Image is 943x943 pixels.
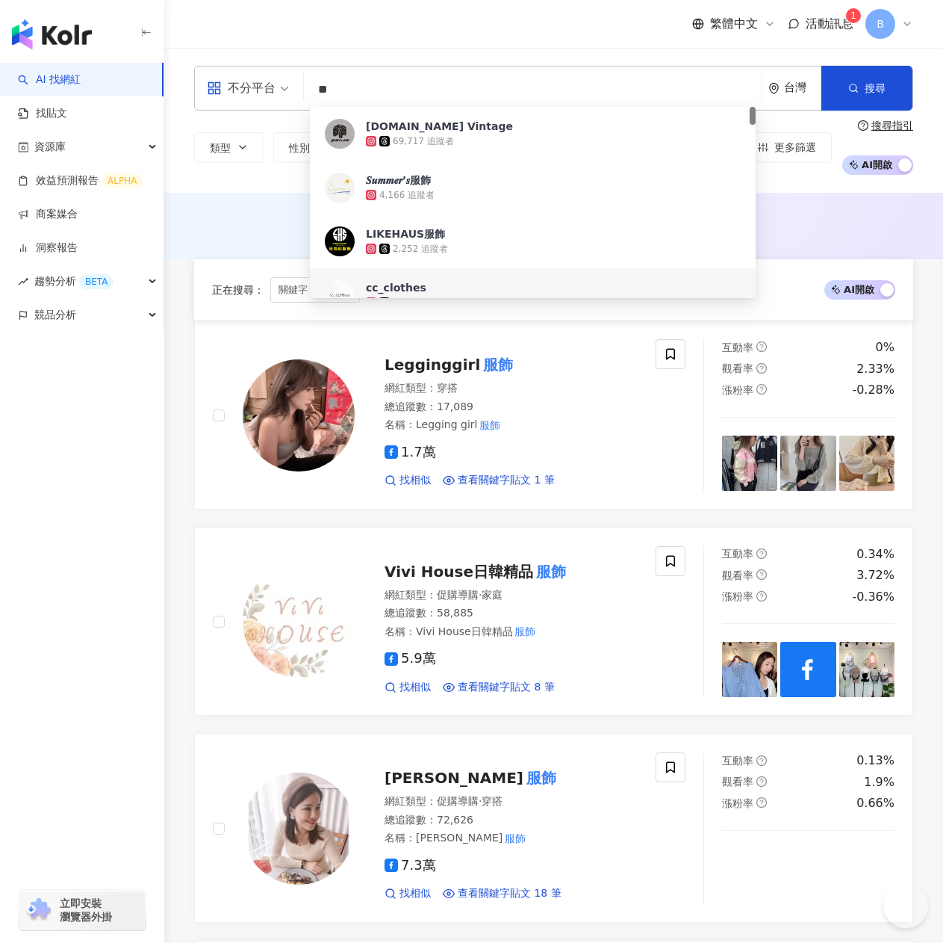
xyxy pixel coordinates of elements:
a: 找相似 [385,886,431,901]
span: question-circle [756,591,767,602]
span: question-circle [756,776,767,787]
a: 查看關鍵字貼文 8 筆 [443,680,555,695]
img: KOL Avatar [325,173,355,202]
div: 0.13% [856,752,894,769]
span: question-circle [756,569,767,580]
span: question-circle [756,797,767,808]
div: BETA [79,274,113,289]
div: 𝑺𝒖𝒎𝒎𝒆𝒓’𝒔服飾 [366,173,431,188]
span: 1 [850,10,856,21]
span: B [877,16,884,32]
div: 總追蹤數 ： 58,885 [385,606,638,621]
span: Legginggirl [385,356,480,374]
span: [PERSON_NAME] [416,832,502,844]
div: -0.28% [852,382,894,398]
span: · [479,795,482,807]
div: 總追蹤數 ： 72,626 [385,813,638,828]
mark: 服飾 [533,560,569,584]
span: 觀看率 [722,776,753,788]
div: 4,166 追蹤者 [379,189,435,202]
span: question-circle [756,384,767,395]
a: chrome extension立即安裝 瀏覽器外掛 [19,890,145,930]
span: 5.9萬 [385,651,436,667]
div: -0.36% [852,589,894,605]
img: post-image [839,436,894,491]
span: 1.7萬 [385,445,436,460]
mark: 服飾 [477,417,502,433]
span: environment [768,83,779,94]
span: 漲粉率 [722,590,753,602]
img: post-image [780,436,835,491]
span: question-circle [756,363,767,374]
div: 台灣 [784,81,821,94]
span: question-circle [756,755,767,766]
a: KOL AvatarVivi House日韓精品服飾網紅類型：促購導購·家庭總追蹤數：58,885名稱：Vivi House日韓精品服飾5.9萬找相似查看關鍵字貼文 8 筆互動率question... [194,528,913,717]
span: 找相似 [399,473,431,488]
span: 關鍵字：服飾 [270,277,360,303]
div: 2.33% [856,361,894,377]
div: [DOMAIN_NAME] Vintage [366,119,513,134]
span: 名稱 ： [385,417,502,433]
img: post-image [722,849,777,904]
a: 找相似 [385,680,431,695]
button: 搜尋 [821,66,912,111]
span: 類型 [210,142,231,154]
div: 不分平台 [207,76,276,100]
span: Vivi House日韓精品 [416,625,513,637]
span: 資源庫 [34,130,66,164]
a: 找貼文 [18,106,67,121]
span: 家庭 [482,589,502,601]
div: 0.66% [856,795,894,811]
a: KOL Avatar[PERSON_NAME]服飾網紅類型：促購導購·穿搭總追蹤數：72,626名稱：[PERSON_NAME]服飾7.3萬找相似查看關鍵字貼文 18 筆互動率question-... [194,734,913,923]
span: 搜尋 [865,82,886,94]
span: 穿搭 [482,795,502,807]
img: KOL Avatar [243,566,355,678]
span: 查看關鍵字貼文 18 筆 [458,886,561,901]
img: logo [12,19,92,49]
span: question-circle [756,341,767,352]
span: question-circle [858,120,868,131]
img: post-image [839,642,894,697]
mark: 服飾 [523,766,559,790]
div: LIKEHAUS服飾 [366,226,445,241]
a: 效益預測報告ALPHA [18,173,143,188]
span: · [479,589,482,601]
a: 查看關鍵字貼文 1 筆 [443,473,555,488]
div: 1.9% [864,774,894,791]
img: KOL Avatar [243,359,355,471]
div: 0% [876,339,894,356]
img: post-image [722,642,777,697]
span: 互動率 [722,548,753,560]
span: 互動率 [722,341,753,353]
span: 繁體中文 [710,16,758,32]
a: 商案媒合 [18,207,78,222]
span: 查看關鍵字貼文 1 筆 [458,473,555,488]
button: 更多篩選 [742,132,832,162]
span: 查看關鍵字貼文 8 筆 [458,680,555,695]
span: 穿搭 [437,382,458,394]
div: 2,461 追蹤者 [393,297,448,309]
div: 總追蹤數 ： 17,089 [385,400,638,415]
span: 觀看率 [722,569,753,581]
span: Vivi House日韓精品 [385,563,533,581]
iframe: Help Scout Beacon - Open [883,883,928,928]
a: 查看關鍵字貼文 18 筆 [443,886,561,901]
div: cc_clothes [366,280,426,295]
img: KOL Avatar [243,773,355,885]
span: 性別 [289,142,310,154]
span: 漲粉率 [722,384,753,396]
span: appstore [207,81,222,96]
span: rise [18,276,28,287]
span: 立即安裝 瀏覽器外掛 [60,897,112,924]
div: 搜尋指引 [871,120,913,132]
div: 0.34% [856,546,894,563]
div: 網紅類型 ： [385,794,638,809]
img: post-image [780,642,835,697]
span: 正在搜尋 ： [212,284,264,296]
button: 性別 [273,132,343,162]
a: 洞察報告 [18,241,78,256]
span: 找相似 [399,680,431,695]
img: post-image [839,849,894,904]
span: 找相似 [399,886,431,901]
div: 網紅類型 ： [385,381,638,396]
